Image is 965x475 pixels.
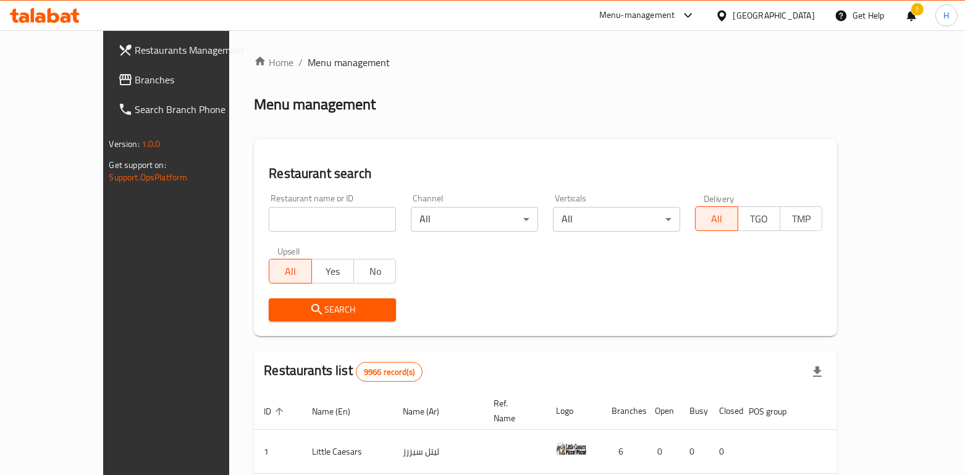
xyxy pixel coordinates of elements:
h2: Restaurants list [264,361,423,382]
span: Get support on: [109,157,166,173]
span: 1.0.0 [141,136,161,152]
a: Restaurants Management [108,35,264,65]
span: TMP [785,210,817,228]
button: All [695,206,738,231]
a: Home [254,55,293,70]
span: Ref. Name [494,396,531,426]
th: Branches [602,392,645,430]
span: Name (Ar) [403,404,455,419]
span: All [274,263,306,280]
th: Open [645,392,680,430]
th: Closed [709,392,739,430]
button: TGO [738,206,780,231]
td: Little Caesars [302,430,393,474]
a: Branches [108,65,264,95]
div: All [553,207,680,232]
h2: Restaurant search [269,164,822,183]
span: No [359,263,391,280]
button: Yes [311,259,354,284]
button: All [269,259,311,284]
span: Yes [317,263,349,280]
div: All [411,207,538,232]
td: 1 [254,430,302,474]
th: Logo [546,392,602,430]
div: [GEOGRAPHIC_DATA] [733,9,815,22]
button: No [353,259,396,284]
td: 0 [680,430,709,474]
th: Busy [680,392,709,430]
span: TGO [743,210,775,228]
a: Search Branch Phone [108,95,264,124]
img: Little Caesars [556,434,587,464]
span: Search Branch Phone [135,102,255,117]
h2: Menu management [254,95,376,114]
td: 0 [645,430,680,474]
span: Search [279,302,386,317]
span: Menu management [308,55,390,70]
td: ليتل سيزرز [393,430,484,474]
li: / [298,55,303,70]
nav: breadcrumb [254,55,837,70]
label: Upsell [277,246,300,255]
span: All [701,210,733,228]
span: H [943,9,949,22]
td: 0 [709,430,739,474]
span: Name (En) [312,404,366,419]
input: Search for restaurant name or ID.. [269,207,396,232]
span: POS group [749,404,803,419]
span: Version: [109,136,140,152]
div: Export file [803,357,832,387]
span: ID [264,404,287,419]
span: Branches [135,72,255,87]
div: Total records count [356,362,423,382]
td: 6 [602,430,645,474]
button: TMP [780,206,822,231]
a: Support.OpsPlatform [109,169,188,185]
span: Restaurants Management [135,43,255,57]
label: Delivery [704,194,735,203]
div: Menu-management [599,8,675,23]
button: Search [269,298,396,321]
span: 9966 record(s) [356,366,422,378]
